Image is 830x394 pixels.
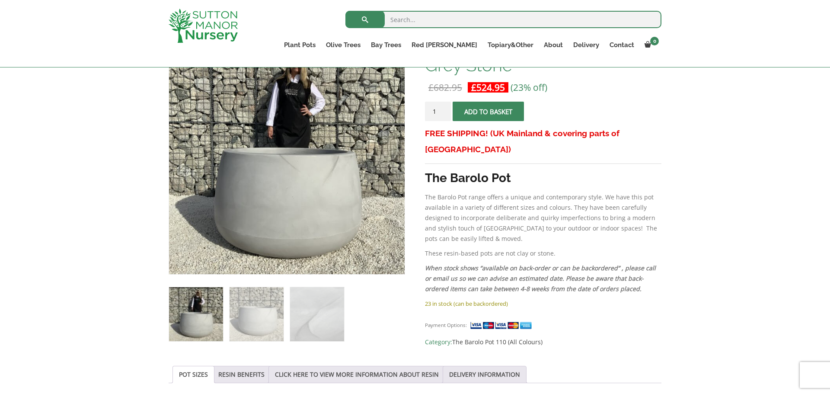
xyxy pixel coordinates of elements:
[539,39,568,51] a: About
[290,287,344,341] img: The Barolo Pot 110 Colour Grey Stone - Image 3
[425,192,661,244] p: The Barolo Pot range offers a unique and contemporary style. We have this pot available in a vari...
[425,125,661,157] h3: FREE SHIPPING! (UK Mainland & covering parts of [GEOGRAPHIC_DATA])
[321,39,366,51] a: Olive Trees
[179,366,208,383] a: POT SIZES
[428,81,462,93] bdi: 682.95
[279,39,321,51] a: Plant Pots
[452,338,543,346] a: The Barolo Pot 110 (All Colours)
[470,321,535,330] img: payment supported
[425,337,661,347] span: Category:
[650,37,659,45] span: 0
[169,9,238,43] img: logo
[449,366,520,383] a: DELIVERY INFORMATION
[366,39,406,51] a: Bay Trees
[345,11,661,28] input: Search...
[511,81,547,93] span: (23% off)
[425,102,451,121] input: Product quantity
[482,39,539,51] a: Topiary&Other
[425,171,511,185] strong: The Barolo Pot
[453,102,524,121] button: Add to basket
[604,39,639,51] a: Contact
[471,81,505,93] bdi: 524.95
[639,39,661,51] a: 0
[406,39,482,51] a: Red [PERSON_NAME]
[425,264,656,293] em: When stock shows “available on back-order or can be backordered” , please call or email us so we ...
[218,366,265,383] a: RESIN BENEFITS
[230,287,284,341] img: The Barolo Pot 110 Colour Grey Stone - Image 2
[425,322,467,328] small: Payment Options:
[568,39,604,51] a: Delivery
[425,38,661,74] h1: The Barolo Pot 110 Colour Grey Stone
[471,81,476,93] span: £
[275,366,439,383] a: CLICK HERE TO VIEW MORE INFORMATION ABOUT RESIN
[425,298,661,309] p: 23 in stock (can be backordered)
[425,248,661,259] p: These resin-based pots are not clay or stone.
[169,287,223,341] img: The Barolo Pot 110 Colour Grey Stone
[428,81,434,93] span: £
